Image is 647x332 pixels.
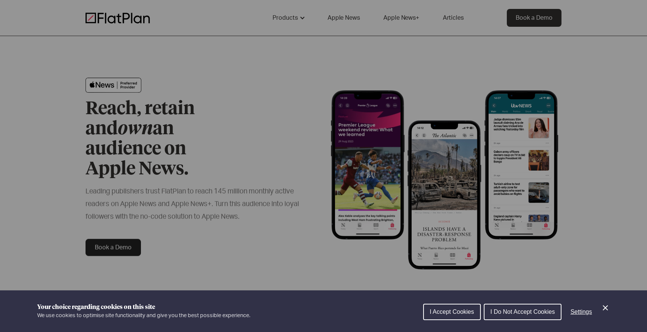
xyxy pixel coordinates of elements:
span: Settings [570,309,592,315]
h1: Your choice regarding cookies on this site [37,303,250,312]
button: Close Cookie Control [601,303,610,312]
button: I Do Not Accept Cookies [484,304,561,320]
span: I Do Not Accept Cookies [490,309,555,315]
button: I Accept Cookies [423,304,481,320]
button: Settings [564,304,598,319]
span: I Accept Cookies [430,309,474,315]
p: We use cookies to optimise site functionality and give you the best possible experience. [37,312,250,320]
